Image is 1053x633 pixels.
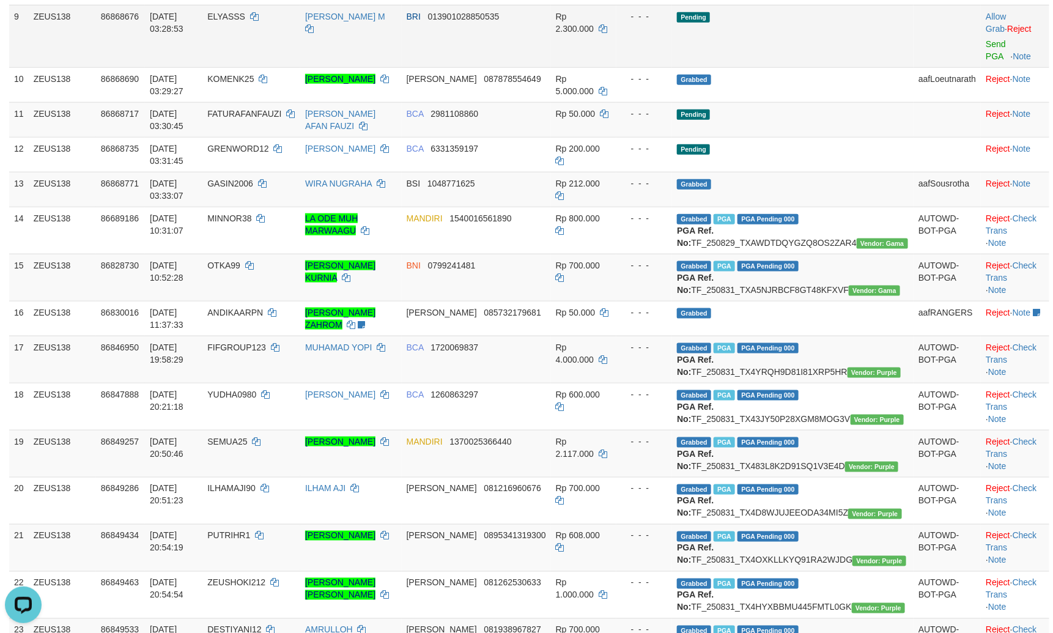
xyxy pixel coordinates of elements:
td: TF_250831_TX4HYXBBMU445FMTL0GK [672,571,914,618]
span: SEMUA25 [207,437,247,446]
span: [DATE] 10:52:28 [150,261,183,283]
span: Copy 2981108860 to clipboard [430,109,478,119]
b: PGA Ref. No: [677,496,714,518]
b: PGA Ref. No: [677,402,714,424]
td: ZEUS138 [29,5,96,67]
td: TF_250831_TX4D8WJUJEEODA34MI5Z [672,477,914,524]
b: PGA Ref. No: [677,273,714,295]
span: Grabbed [677,390,711,401]
span: [DATE] 03:33:07 [150,179,183,201]
span: Rp 200.000 [556,144,600,154]
td: TF_250831_TX43JY50P28XGM8MOG3V [672,383,914,430]
td: · [981,137,1049,172]
span: Grabbed [677,261,711,272]
span: 86849434 [101,531,139,541]
span: Pending [677,144,710,155]
span: YUDHA0980 [207,390,256,399]
span: 86828730 [101,261,139,270]
td: · [981,172,1049,207]
span: Rp 4.000.000 [556,342,594,365]
span: BNI [407,261,421,270]
div: - - - [621,306,668,319]
span: Vendor URL: https://trx4.1velocity.biz [852,556,906,566]
td: 18 [9,383,29,430]
a: Note [1013,308,1031,317]
td: 9 [9,5,29,67]
span: PUTRIHR1 [207,531,250,541]
span: Copy 0895341319300 to clipboard [484,531,545,541]
span: ZEUSHOKI212 [207,578,265,588]
td: · · [981,207,1049,254]
b: PGA Ref. No: [677,226,714,248]
span: FIFGROUP123 [207,342,266,352]
span: Copy 1260863297 to clipboard [430,390,478,399]
span: MINNOR38 [207,213,251,223]
span: Copy 081262530633 to clipboard [484,578,541,588]
a: WIRA NUGRAHA [305,179,372,188]
span: Copy 1540016561890 to clipboard [449,213,511,223]
b: PGA Ref. No: [677,590,714,612]
span: Rp 2.117.000 [556,437,594,459]
a: Reject [986,578,1010,588]
td: 19 [9,430,29,477]
span: 86849257 [101,437,139,446]
span: Grabbed [677,343,711,354]
td: · · [981,477,1049,524]
span: [DATE] 11:37:33 [150,308,183,330]
span: PGA Pending [737,261,799,272]
span: BCA [407,390,424,399]
span: Rp 212.000 [556,179,600,188]
span: 86849463 [101,578,139,588]
a: Reject [986,144,1010,154]
b: PGA Ref. No: [677,449,714,471]
span: BCA [407,342,424,352]
span: Vendor URL: https://trx4.1velocity.biz [852,603,905,613]
span: ANDIKAARPN [207,308,263,317]
div: - - - [621,483,668,495]
a: Reject [986,484,1010,494]
span: Copy 6331359197 to clipboard [430,144,478,154]
span: Marked by aafkaynarin [714,214,735,224]
span: PGA Pending [737,579,799,589]
span: KOMENK25 [207,74,254,84]
div: - - - [621,143,668,155]
span: Rp 800.000 [556,213,600,223]
span: Grabbed [677,579,711,589]
a: Note [988,555,1007,565]
span: Grabbed [677,214,711,224]
span: [DATE] 19:58:29 [150,342,183,365]
span: [DATE] 10:31:07 [150,213,183,235]
span: Marked by aafsreyleap [714,437,735,448]
a: Check Trans [986,484,1036,506]
span: GRENWORD12 [207,144,268,154]
td: ZEUS138 [29,137,96,172]
a: Note [988,508,1007,518]
span: [PERSON_NAME] [407,74,477,84]
span: Rp 5.000.000 [556,74,594,96]
span: Copy 081216960676 to clipboard [484,484,541,494]
td: ZEUS138 [29,477,96,524]
a: Reject [986,342,1010,352]
td: ZEUS138 [29,430,96,477]
span: Marked by aafnoeunsreypich [714,343,735,354]
span: Grabbed [677,484,711,495]
span: [PERSON_NAME] [407,484,477,494]
span: Copy 087878554649 to clipboard [484,74,541,84]
td: 13 [9,172,29,207]
div: - - - [621,388,668,401]
span: 86830016 [101,308,139,317]
a: Note [988,238,1007,248]
a: Note [988,285,1007,295]
span: [DATE] 20:21:18 [150,390,183,412]
span: Copy 0799241481 to clipboard [428,261,476,270]
span: Rp 700.000 [556,261,600,270]
div: - - - [621,530,668,542]
span: Grabbed [677,437,711,448]
td: AUTOWD-BOT-PGA [914,207,981,254]
td: aafRANGERS [914,301,981,336]
b: PGA Ref. No: [677,355,714,377]
span: Vendor URL: https://trx31.1velocity.biz [857,239,908,249]
div: - - - [621,177,668,190]
span: [PERSON_NAME] [407,308,477,317]
span: PGA Pending [737,390,799,401]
